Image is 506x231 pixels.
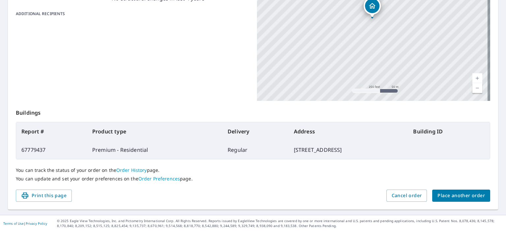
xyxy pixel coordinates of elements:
p: You can update and set your order preferences on the page. [16,176,490,182]
th: Address [289,122,408,141]
p: | [3,221,47,225]
a: Privacy Policy [26,221,47,226]
p: Buildings [16,101,490,122]
span: Place another order [437,192,485,200]
td: 67779437 [16,141,87,159]
button: Print this page [16,190,72,202]
p: You can track the status of your order on the page. [16,167,490,173]
p: Additional recipients [16,11,109,17]
p: © 2025 Eagle View Technologies, Inc. and Pictometry International Corp. All Rights Reserved. Repo... [57,219,503,228]
a: Order History [116,167,147,173]
a: Current Level 17, Zoom In [472,73,482,83]
td: Regular [222,141,289,159]
a: Terms of Use [3,221,24,226]
th: Delivery [222,122,289,141]
th: Product type [87,122,222,141]
button: Place another order [432,190,490,202]
span: Cancel order [392,192,422,200]
th: Report # [16,122,87,141]
span: Print this page [21,192,67,200]
td: Premium - Residential [87,141,222,159]
th: Building ID [408,122,490,141]
button: Cancel order [386,190,427,202]
a: Current Level 17, Zoom Out [472,83,482,93]
td: [STREET_ADDRESS] [289,141,408,159]
a: Order Preferences [138,175,180,182]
